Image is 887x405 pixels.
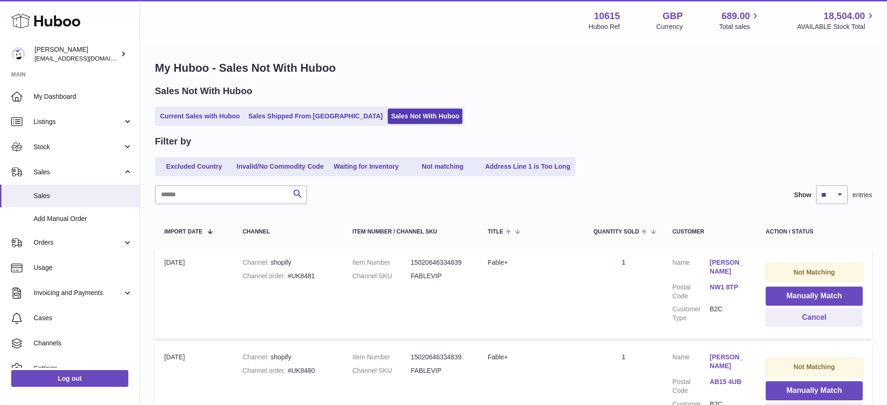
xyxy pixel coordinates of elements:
span: Sales [34,192,133,200]
span: Listings [34,117,123,126]
div: Huboo Ref [589,22,620,31]
span: Invoicing and Payments [34,288,123,297]
span: 689.00 [721,10,750,22]
span: 18,504.00 [824,10,865,22]
img: fulfillment@fable.com [11,47,25,61]
span: Channels [34,339,133,348]
span: Stock [34,143,123,151]
span: AVAILABLE Stock Total [797,22,876,31]
strong: 10615 [594,10,620,22]
a: 18,504.00 AVAILABLE Stock Total [797,10,876,31]
span: Add Manual Order [34,214,133,223]
span: [EMAIL_ADDRESS][DOMAIN_NAME] [35,55,137,62]
span: Settings [34,364,133,373]
div: Currency [657,22,683,31]
span: Sales [34,168,123,177]
span: Orders [34,238,123,247]
span: Cases [34,314,133,323]
a: Log out [11,370,128,387]
span: Usage [34,263,133,272]
div: [PERSON_NAME] [35,45,119,63]
a: 689.00 Total sales [719,10,761,31]
span: My Dashboard [34,92,133,101]
span: Total sales [719,22,761,31]
strong: GBP [663,10,683,22]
